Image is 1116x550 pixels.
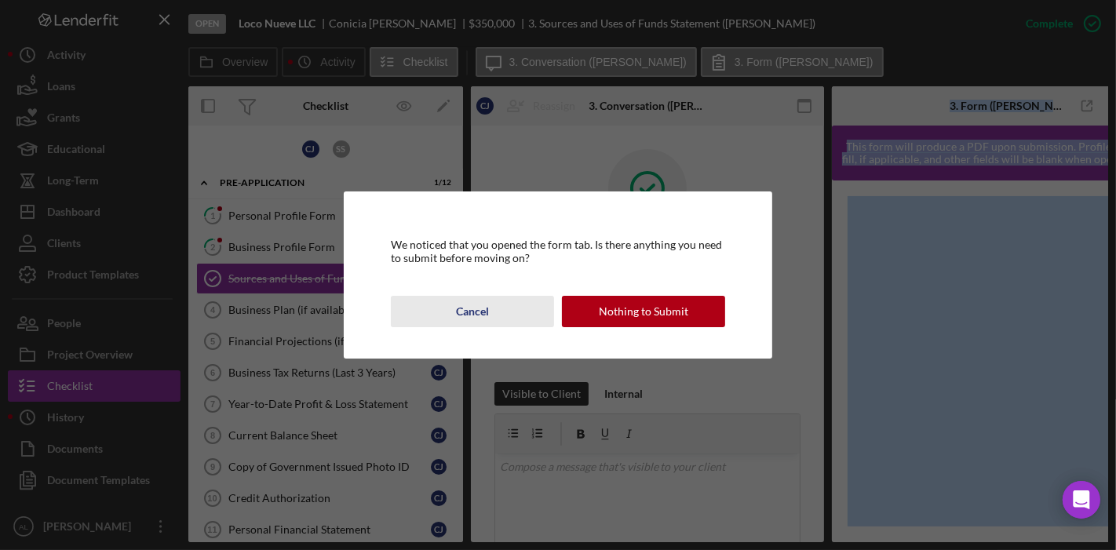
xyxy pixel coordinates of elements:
[599,296,688,327] div: Nothing to Submit
[1063,481,1100,519] div: Open Intercom Messenger
[391,239,726,264] div: We noticed that you opened the form tab. Is there anything you need to submit before moving on?
[391,296,554,327] button: Cancel
[562,296,725,327] button: Nothing to Submit
[456,296,489,327] div: Cancel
